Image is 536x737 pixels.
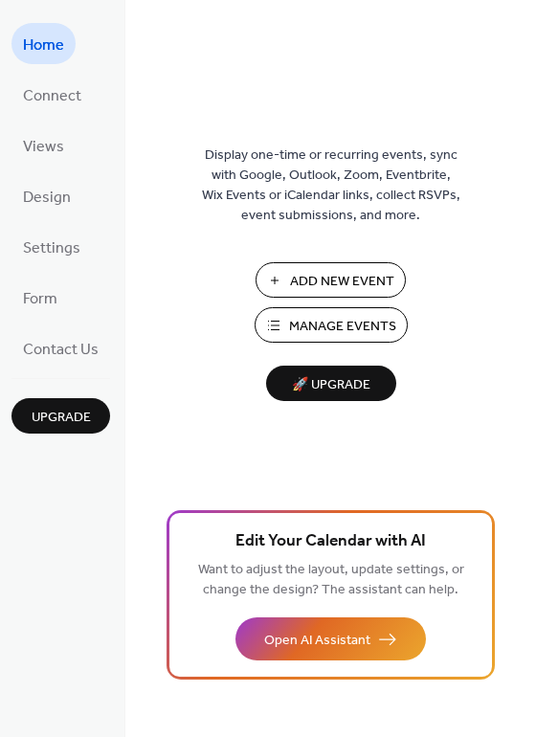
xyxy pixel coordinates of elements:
[11,175,82,216] a: Design
[11,277,69,318] a: Form
[264,631,370,651] span: Open AI Assistant
[32,408,91,428] span: Upgrade
[235,617,426,660] button: Open AI Assistant
[23,284,57,314] span: Form
[23,31,64,60] span: Home
[11,124,76,166] a: Views
[23,132,64,162] span: Views
[23,234,80,263] span: Settings
[11,74,93,115] a: Connect
[11,226,92,267] a: Settings
[11,23,76,64] a: Home
[198,557,464,603] span: Want to adjust the layout, update settings, or change the design? The assistant can help.
[278,372,385,398] span: 🚀 Upgrade
[289,317,396,337] span: Manage Events
[11,398,110,434] button: Upgrade
[11,327,110,368] a: Contact Us
[235,528,426,555] span: Edit Your Calendar with AI
[290,272,394,292] span: Add New Event
[23,183,71,212] span: Design
[202,145,460,226] span: Display one-time or recurring events, sync with Google, Outlook, Zoom, Eventbrite, Wix Events or ...
[23,81,81,111] span: Connect
[255,307,408,343] button: Manage Events
[256,262,406,298] button: Add New Event
[23,335,99,365] span: Contact Us
[266,366,396,401] button: 🚀 Upgrade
